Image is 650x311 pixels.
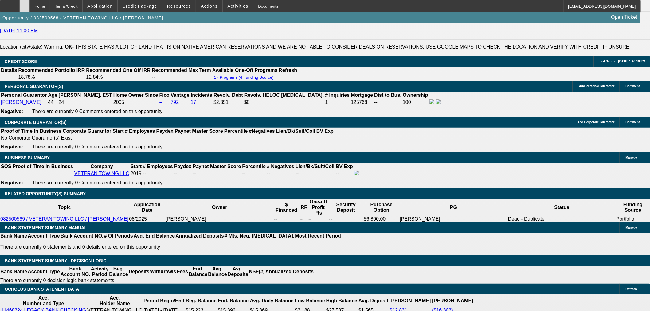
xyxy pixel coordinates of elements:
th: Withdrawls [150,266,176,278]
button: Resources [162,0,196,12]
b: Paydex [156,128,174,134]
span: OCROLUS BANK STATEMENT DATA [5,287,79,292]
td: -- [174,170,192,177]
th: Period Begin/End [143,295,185,307]
th: Most Recent Period [295,233,341,239]
th: Avg. Daily Balance [249,295,294,307]
td: $0 [244,99,324,106]
td: 18.78% [18,74,85,80]
th: Refresh [279,67,298,73]
span: -- [143,171,146,176]
th: Bank Account NO. [60,266,91,278]
b: Incidents [191,93,212,98]
a: VETERAN TOWING LLC [74,171,129,176]
th: $ Financed [274,199,299,216]
b: Corporate Guarantor [63,128,111,134]
th: Annualized Deposits [265,266,314,278]
th: One-off Profit Pts [308,199,328,216]
th: Annualized Deposits [175,233,224,239]
b: Lien/Bk/Suit/Coll [276,128,315,134]
b: Negative: [1,109,23,114]
td: 24 [58,99,112,106]
b: Revolv. Debt [213,93,243,98]
img: facebook-icon.png [429,99,434,104]
th: Security Deposit [329,199,364,216]
td: -- [299,216,308,222]
th: [PERSON_NAME] [389,295,431,307]
b: [PERSON_NAME]. EST [59,93,112,98]
b: Dist to Bus. [374,93,402,98]
td: 100 [402,99,429,106]
th: Details [1,67,17,73]
b: # Negatives [267,164,294,169]
b: Negative: [1,180,23,185]
span: Manage [626,226,637,229]
div: -- [267,171,294,176]
span: Comment [626,120,640,124]
b: Negative: [1,144,23,149]
span: Last Scored: [DATE] 1:49:18 PM [599,60,645,63]
div: -- [193,171,241,176]
span: PERSONAL GUARANTOR(S) [5,84,63,89]
th: Funding Source [616,199,650,216]
span: Bank Statement Summary - Decision Logic [5,258,107,263]
th: SOS [1,163,12,170]
th: Status [508,199,616,216]
button: Application [83,0,117,12]
th: Avg. Balance [208,266,227,278]
span: CORPORATE GUARANTOR(S) [5,120,67,125]
span: 2005 [113,100,124,105]
b: Lien/Bk/Suit/Coll [296,164,335,169]
td: -- [151,74,211,80]
th: Owner [166,199,274,216]
th: Acc. Number and Type [1,295,86,307]
button: Activities [223,0,253,12]
th: Available One-Off Programs [212,67,278,73]
th: End. Balance [188,266,208,278]
span: There are currently 0 Comments entered on this opportunity [32,144,162,149]
b: Personal Guarantor [1,93,47,98]
th: Deposits [128,266,150,278]
div: -- [242,171,266,176]
span: RELATED OPPORTUNITY(S) SUMMARY [5,191,86,196]
b: BV Exp [336,164,353,169]
th: Beg. Balance [109,266,128,278]
b: Ownership [403,93,428,98]
th: NSF(#) [249,266,265,278]
th: PG [400,199,508,216]
button: 17 Programs (4 Funding Source) [212,75,276,80]
b: Age [48,93,57,98]
th: Account Type [27,233,60,239]
b: Company [91,164,113,169]
span: Credit Package [123,4,157,9]
td: 1 [325,99,350,106]
td: 08/2025 [129,216,165,222]
td: 125768 [351,99,374,106]
td: 12.84% [86,74,151,80]
p: There are currently 0 statements and 0 details entered on this opportunity [0,244,341,250]
span: BANK STATEMENT SUMMARY-MANUAL [5,225,87,230]
td: -- [308,216,328,222]
span: Actions [201,4,218,9]
b: Paynet Master Score [175,128,223,134]
th: Proof of Time In Business [12,163,73,170]
th: IRR [299,199,308,216]
b: OK [65,44,72,49]
th: Avg. Deposits [227,266,249,278]
b: Percentile [224,128,248,134]
th: Bank Account NO. [60,233,104,239]
span: CREDIT SCORE [5,59,37,64]
b: Vantage [171,93,190,98]
td: -- [335,170,353,177]
button: Credit Package [118,0,162,12]
th: Avg. End Balance [133,233,175,239]
th: Purchase Option [363,199,399,216]
b: BV Exp [316,128,334,134]
th: # Mts. Neg. [MEDICAL_DATA]. [224,233,295,239]
td: [PERSON_NAME] [400,216,508,222]
span: BUSINESS SUMMARY [5,155,50,160]
span: Activities [228,4,249,9]
a: 17 [191,100,196,105]
td: -- [295,170,335,177]
th: Low Balance [295,295,325,307]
